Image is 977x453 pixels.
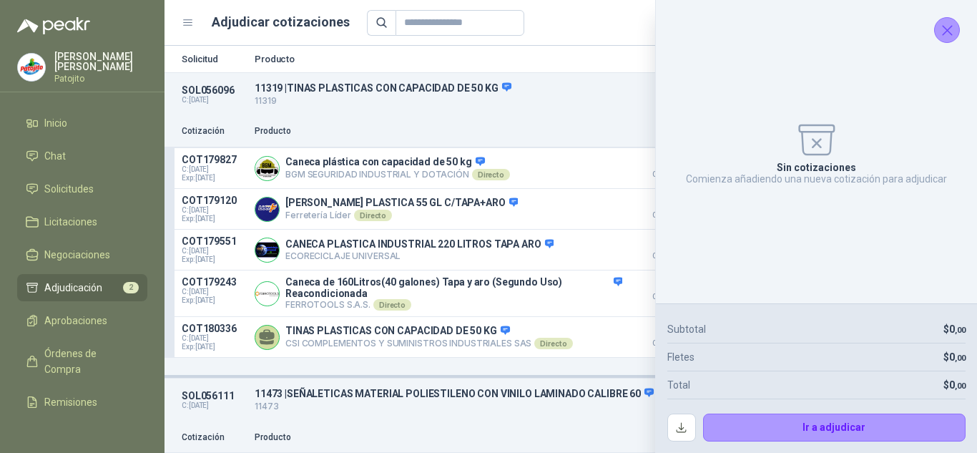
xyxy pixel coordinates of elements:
p: Cotización [182,125,246,138]
span: Crédito 30 días [631,171,702,178]
p: [PERSON_NAME] PLASTICA 55 GL C/TAPA+ARO [285,197,518,210]
span: ,00 [955,354,966,363]
p: SOL056096 [182,84,246,96]
span: Negociaciones [44,247,110,263]
p: ECORECICLAJE UNIVERSAL [285,250,554,261]
span: Exp: [DATE] [182,343,246,351]
p: Sin cotizaciones [777,162,856,173]
img: Company Logo [255,198,279,221]
span: Exp: [DATE] [182,215,246,223]
p: $ [943,377,966,393]
a: Licitaciones [17,208,147,235]
p: $ [943,321,966,337]
span: Órdenes de Compra [44,346,134,377]
p: Subtotal [667,321,706,337]
p: FERROTOOLS S.A.S. [285,299,622,311]
p: Producto [255,54,754,64]
p: Precio [631,125,702,138]
p: $ [943,349,966,365]
p: COT180336 [182,323,246,334]
p: $ 2.542.982 [631,235,702,260]
a: Solicitudes [17,175,147,203]
p: Caneca de 160Litros(40 galones) Tapa y aro (Segundo Uso) Reacondicionada [285,276,622,299]
p: BGM SEGURIDAD INDUSTRIAL Y DOTACIÓN [285,169,510,180]
p: 11473 | SEÑALETICAS MATERIAL POLIESTILENO CON VINILO LAMINADO CALIBRE 60 [255,387,754,400]
p: C: [DATE] [182,401,246,410]
p: 11319 [255,94,754,108]
p: COT179827 [182,154,246,165]
span: C: [DATE] [182,288,246,296]
span: ,00 [955,326,966,335]
span: Licitaciones [44,214,97,230]
a: Chat [17,142,147,170]
p: Solicitud [182,54,246,64]
span: C: [DATE] [182,334,246,343]
span: Inicio [44,115,67,131]
p: $ 2.713.200 [631,276,702,301]
span: Crédito 30 días [631,340,702,347]
img: Company Logo [255,238,279,262]
span: Crédito 30 días [631,212,702,219]
p: CSI COMPLEMENTOS Y SUMINISTROS INDUSTRIALES SAS [285,338,573,349]
a: Negociaciones [17,241,147,268]
span: 0 [949,323,966,335]
p: CANECA PLASTICA INDUSTRIAL 220 LITROS TAPA ARO [285,238,554,251]
button: Ir a adjudicar [703,414,966,442]
span: Aprobaciones [44,313,107,328]
a: Órdenes de Compra [17,340,147,383]
p: COT179120 [182,195,246,206]
p: COT179243 [182,276,246,288]
p: Caneca plástica con capacidad de 50 kg [285,156,510,169]
span: Crédito 60 días [631,253,702,260]
p: 11319 | TINAS PLASTICAS CON CAPACIDAD DE 50 KG [255,82,754,94]
span: Exp: [DATE] [182,296,246,305]
span: 0 [949,351,966,363]
p: Fletes [667,349,694,365]
div: Directo [534,338,572,349]
span: ,00 [955,381,966,391]
a: Inicio [17,109,147,137]
a: Adjudicación2 [17,274,147,301]
span: Exp: [DATE] [182,255,246,264]
p: $ 992.460 [631,154,702,178]
p: Patojito [54,74,147,83]
a: Aprobaciones [17,307,147,334]
span: Chat [44,148,66,164]
p: Cotización [182,431,246,444]
p: Comienza añadiendo una nueva cotización para adjudicar [686,173,947,185]
p: Total [667,377,690,393]
p: Producto [255,125,622,138]
span: Solicitudes [44,181,94,197]
span: C: [DATE] [182,165,246,174]
div: Directo [354,210,392,221]
span: 0 [949,379,966,391]
p: COT179551 [182,235,246,247]
img: Company Logo [255,157,279,180]
p: $ 2.213.400 [631,195,702,219]
p: $ 3.213.000 [631,323,702,347]
img: Company Logo [18,54,45,81]
span: Adjudicación [44,280,102,296]
p: C: [DATE] [182,96,246,104]
div: Directo [373,299,411,311]
p: SOL056111 [182,390,246,401]
img: Company Logo [255,282,279,306]
span: C: [DATE] [182,206,246,215]
span: Exp: [DATE] [182,174,246,182]
p: Producto [255,431,622,444]
p: TINAS PLASTICAS CON CAPACIDAD DE 50 KG [285,325,573,338]
span: Crédito 45 días [631,293,702,301]
span: C: [DATE] [182,247,246,255]
p: Precio [631,431,702,444]
h1: Adjudicar cotizaciones [212,12,350,32]
p: 11473 [255,400,754,414]
div: Directo [472,169,510,180]
a: Remisiones [17,389,147,416]
span: 2 [123,282,139,293]
img: Logo peakr [17,17,90,34]
p: Ferretería Líder [285,210,518,221]
p: [PERSON_NAME] [PERSON_NAME] [54,52,147,72]
span: Remisiones [44,394,97,410]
